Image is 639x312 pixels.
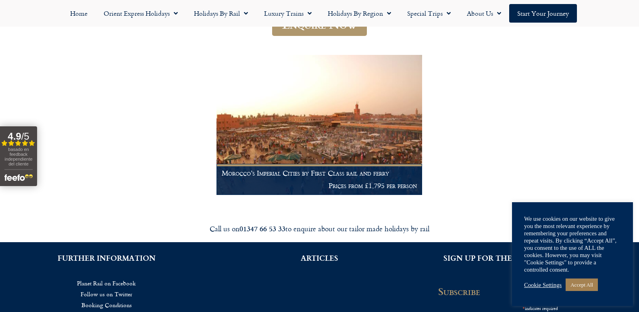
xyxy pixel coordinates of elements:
a: Luxury Trains [256,4,320,23]
a: Home [62,4,96,23]
a: Cookie Settings [524,281,562,289]
strong: 01347 66 53 33 [239,223,285,234]
nav: Menu [4,4,635,23]
a: Orient Express Holidays [96,4,186,23]
h2: SIGN UP FOR THE PLANET RAIL NEWSLETTER [438,254,627,262]
a: Start your Journey [509,4,577,23]
a: Follow us on Twitter [12,289,201,299]
h1: Morocco’s Imperial Cities by First Class rail and ferry [222,169,417,177]
a: Accept All [566,278,598,291]
h2: FURTHER INFORMATION [12,254,201,262]
a: Booking Conditions [12,299,201,310]
h2: ARTICLES [225,254,414,262]
div: We use cookies on our website to give you the most relevant experience by remembering your prefer... [524,215,621,273]
a: About Us [459,4,509,23]
a: Holidays by Rail [186,4,256,23]
a: Special Trips [399,4,459,23]
p: Prices from £1,795 per person [222,182,417,190]
div: Call us on to enquire about our tailor made holidays by rail [94,224,545,233]
a: Holidays by Region [320,4,399,23]
h2: Subscribe [438,286,563,297]
a: Morocco’s Imperial Cities by First Class rail and ferry Prices from £1,795 per person [216,55,423,195]
a: Planet Rail on Facebook [12,278,201,289]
